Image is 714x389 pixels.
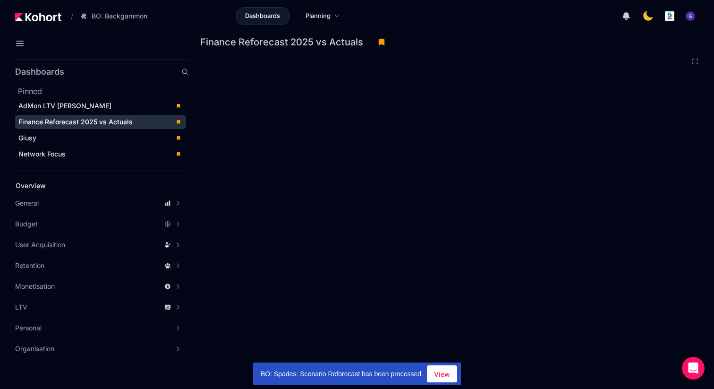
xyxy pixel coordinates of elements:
[296,7,350,25] a: Planning
[15,147,186,161] a: Network Focus
[682,357,705,380] div: Open Intercom Messenger
[427,365,457,382] button: View
[15,13,61,21] img: Kohort logo
[15,282,55,291] span: Monetisation
[18,150,66,158] span: Network Focus
[434,369,450,379] span: View
[15,219,38,229] span: Budget
[63,11,73,21] span: /
[15,344,54,354] span: Organisation
[665,11,674,21] img: logo_logo_images_1_20240607072359498299_20240828135028712857.jpeg
[691,58,699,65] button: Fullscreen
[92,11,147,21] span: BO: Backgammon
[16,182,46,190] span: Overview
[18,118,133,126] span: Finance Reforecast 2025 vs Actuals
[15,68,64,76] h2: Dashboards
[253,363,427,385] div: BO: Spades: Scenario Reforecast has been processed.
[15,240,65,250] span: User Acquisition
[18,134,36,142] span: Giusy
[236,7,290,25] a: Dashboards
[245,11,280,21] span: Dashboards
[15,303,27,312] span: LTV
[306,11,331,21] span: Planning
[15,115,186,129] a: Finance Reforecast 2025 vs Actuals
[75,8,157,24] button: BO: Backgammon
[15,199,39,208] span: General
[15,323,42,333] span: Personal
[200,37,369,47] h3: Finance Reforecast 2025 vs Actuals
[15,131,186,145] a: Giusy
[15,261,44,270] span: Retention
[18,86,189,97] h2: Pinned
[18,102,111,110] span: AdMon LTV [PERSON_NAME]
[15,99,186,113] a: AdMon LTV [PERSON_NAME]
[12,179,173,193] a: Overview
